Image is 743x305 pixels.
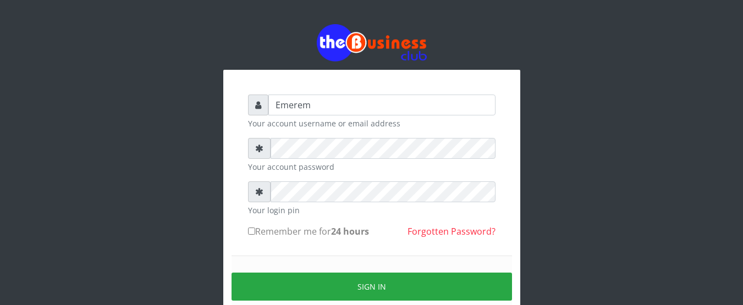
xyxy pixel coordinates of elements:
[268,95,496,115] input: Username or email address
[248,118,496,129] small: Your account username or email address
[248,204,496,216] small: Your login pin
[248,225,369,238] label: Remember me for
[408,225,496,237] a: Forgotten Password?
[248,161,496,173] small: Your account password
[232,273,512,301] button: Sign in
[331,225,369,237] b: 24 hours
[248,228,255,235] input: Remember me for24 hours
